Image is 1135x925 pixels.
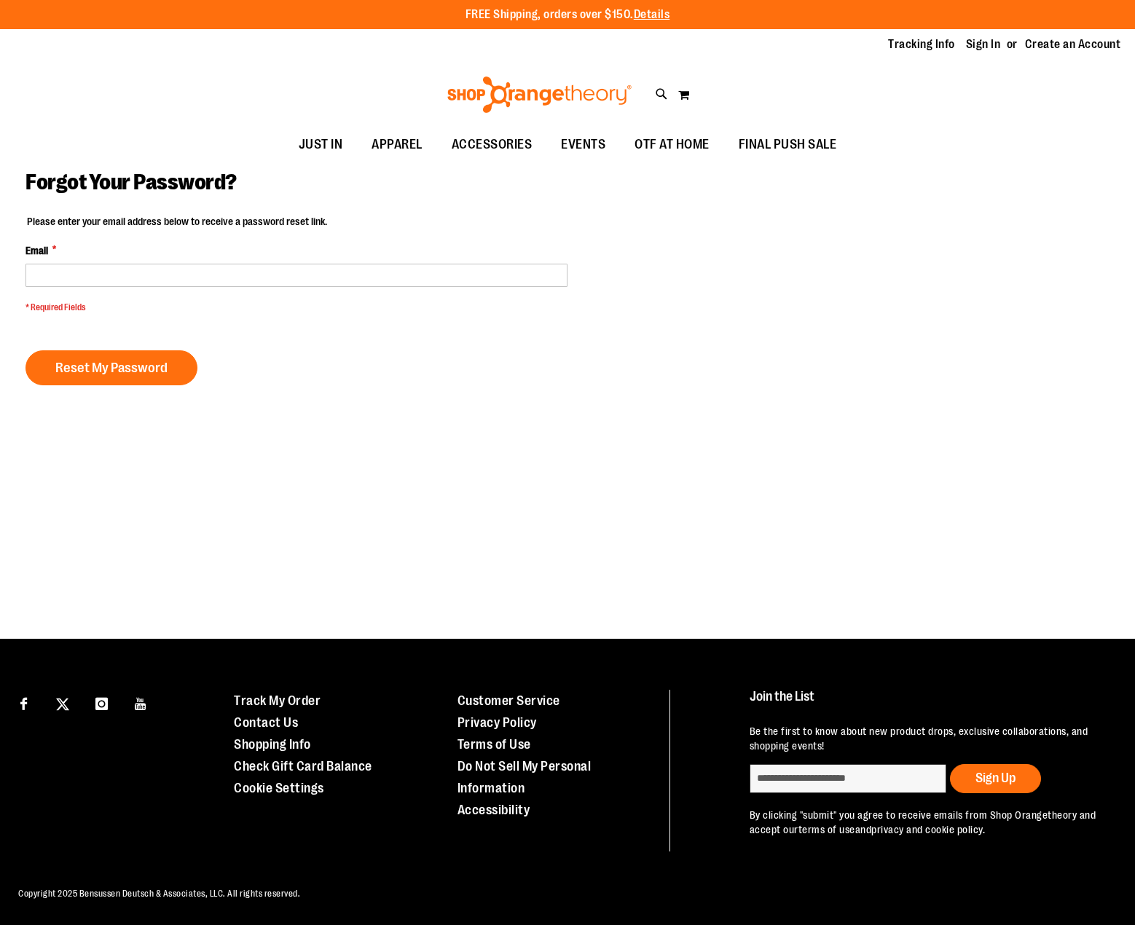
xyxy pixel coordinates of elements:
a: Contact Us [234,715,298,730]
img: Twitter [56,698,69,711]
a: Visit our Youtube page [128,690,154,715]
span: APPAREL [372,128,423,161]
a: Shopping Info [234,737,311,752]
a: Privacy Policy [457,715,537,730]
a: Create an Account [1025,36,1121,52]
span: Copyright 2025 Bensussen Deutsch & Associates, LLC. All rights reserved. [18,889,300,899]
span: Sign Up [975,771,1016,785]
p: By clicking "submit" you agree to receive emails from Shop Orangetheory and accept our and [750,808,1106,837]
p: FREE Shipping, orders over $150. [466,7,670,23]
a: Sign In [966,36,1001,52]
a: Cookie Settings [234,781,324,795]
a: JUST IN [284,128,358,162]
span: ACCESSORIES [452,128,533,161]
a: Details [634,8,670,21]
img: Shop Orangetheory [445,76,634,113]
span: EVENTS [561,128,605,161]
h4: Join the List [750,690,1106,717]
legend: Please enter your email address below to receive a password reset link. [25,214,329,229]
span: Forgot Your Password? [25,170,237,194]
span: Reset My Password [55,360,168,376]
a: Visit our Facebook page [11,690,36,715]
span: JUST IN [299,128,343,161]
span: FINAL PUSH SALE [739,128,837,161]
a: Check Gift Card Balance [234,759,372,774]
a: Customer Service [457,693,560,708]
span: OTF AT HOME [635,128,710,161]
a: APPAREL [357,128,437,162]
a: EVENTS [546,128,620,162]
input: enter email [750,764,946,793]
a: FINAL PUSH SALE [724,128,852,162]
a: Do Not Sell My Personal Information [457,759,592,795]
a: ACCESSORIES [437,128,547,162]
p: Be the first to know about new product drops, exclusive collaborations, and shopping events! [750,724,1106,753]
a: Terms of Use [457,737,531,752]
a: Track My Order [234,693,321,708]
a: Accessibility [457,803,530,817]
button: Sign Up [950,764,1041,793]
span: * Required Fields [25,302,567,314]
a: Visit our X page [50,690,76,715]
a: OTF AT HOME [620,128,724,162]
a: Tracking Info [888,36,955,52]
a: terms of use [798,824,855,835]
span: Email [25,243,48,258]
a: privacy and cookie policy. [871,824,985,835]
a: Visit our Instagram page [89,690,114,715]
button: Reset My Password [25,350,197,385]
